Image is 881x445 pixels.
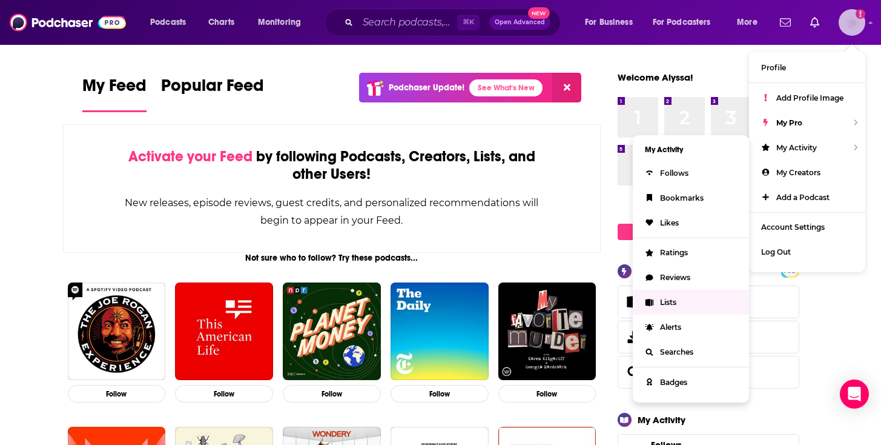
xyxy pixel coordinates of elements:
svg: Add a profile image [856,9,865,19]
button: open menu [249,13,317,32]
button: Follow [175,385,273,403]
a: Add Profile Image [749,85,865,110]
span: Open Advanced [495,19,545,25]
span: My Pro [776,118,802,127]
div: My Activity [638,414,685,426]
button: Follow [391,385,489,403]
div: by following Podcasts, Creators, Lists, and other Users! [124,148,540,183]
p: Podchaser Update! [389,82,464,93]
span: For Business [585,14,633,31]
a: Add a Podcast [749,185,865,210]
img: Planet Money [283,283,381,381]
button: Follow [498,385,596,403]
button: open menu [142,13,202,32]
img: User Profile [839,9,865,36]
a: Exports [618,321,799,353]
span: Podcasts [150,14,186,31]
span: Monitoring [258,14,301,31]
button: Follow [68,385,166,403]
span: Account Settings [761,222,825,232]
span: New [528,7,550,19]
a: PRO [783,266,797,275]
span: Searches [618,356,799,389]
a: Searches [622,364,646,381]
span: Profile [761,63,786,72]
img: This American Life [175,283,273,381]
img: The Daily [391,283,489,381]
a: Welcome Alyssa! [618,72,693,83]
ul: Show profile menu [749,52,865,272]
button: Show profile menu [839,9,865,36]
span: For Podcasters [653,14,711,31]
span: My Feed [82,75,147,103]
span: ⌘ K [457,15,480,30]
span: Log Out [761,247,791,256]
span: Popular Feed [161,75,264,103]
span: Logged in as AlyssaScarpaci [839,9,865,36]
span: Lists [618,286,799,318]
a: Profile [749,55,865,80]
a: Create My Top 8 [618,224,799,240]
button: Open AdvancedNew [489,15,550,30]
img: Podchaser - Follow, Share and Rate Podcasts [10,11,126,34]
span: Exports [622,329,646,346]
a: Charts [200,13,242,32]
button: open menu [576,13,648,32]
span: Add a Podcast [776,193,830,202]
a: Account Settings [749,215,865,239]
a: My Feed [82,75,147,112]
span: Charts [208,14,234,31]
div: Not sure who to follow? Try these podcasts... [63,253,601,263]
input: Search podcasts, credits, & more... [358,13,457,32]
a: Show notifications dropdown [805,12,824,33]
span: Add Profile Image [776,93,843,102]
a: My Creators [749,160,865,185]
img: The Joe Rogan Experience [68,283,166,381]
button: open menu [728,13,773,32]
a: Lists [622,293,646,310]
button: Follow [283,385,381,403]
a: Show notifications dropdown [775,12,796,33]
div: Open Intercom Messenger [840,380,869,409]
span: My Creators [776,168,820,177]
span: My Activity [776,143,817,152]
a: Popular Feed [161,75,264,112]
a: See What's New [469,79,543,96]
div: Search podcasts, credits, & more... [336,8,572,36]
span: Activate your Feed [128,147,252,166]
span: More [737,14,757,31]
div: New releases, episode reviews, guest credits, and personalized recommendations will begin to appe... [124,194,540,229]
button: open menu [645,13,728,32]
img: My Favorite Murder with Karen Kilgariff and Georgia Hardstark [498,283,596,381]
